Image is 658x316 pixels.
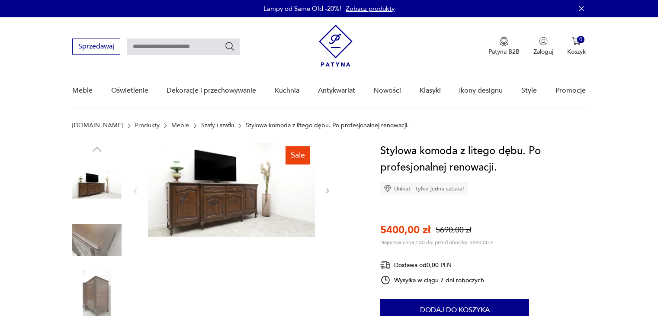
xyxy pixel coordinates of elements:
[72,160,122,210] img: Zdjęcie produktu Stylowa komoda z litego dębu. Po profesjonalnej renowacji.
[380,260,391,271] img: Ikona dostawy
[521,74,537,107] a: Style
[72,122,123,129] a: [DOMAIN_NAME]
[135,122,160,129] a: Produkty
[380,260,484,271] div: Dostawa od 0,00 PLN
[286,146,310,164] div: Sale
[373,74,401,107] a: Nowości
[533,48,553,56] p: Zaloguj
[572,37,581,45] img: Ikona koszyka
[380,223,430,237] p: 5400,00 zł
[72,216,122,265] img: Zdjęcie produktu Stylowa komoda z litego dębu. Po profesjonalnej renowacji.
[380,239,494,246] p: Najniższa cena z 30 dni przed obniżką: 5690,00 zł
[420,74,441,107] a: Klasyki
[539,37,548,45] img: Ikonka użytkownika
[225,41,235,52] button: Szukaj
[380,275,484,285] div: Wysyłka w ciągu 7 dni roboczych
[500,37,508,46] img: Ikona medalu
[488,37,520,56] button: Patyna B2B
[577,36,584,43] div: 0
[436,225,471,235] p: 5690,00 zł
[72,74,93,107] a: Meble
[171,122,189,129] a: Meble
[72,44,120,50] a: Sprzedawaj
[567,48,586,56] p: Koszyk
[318,74,355,107] a: Antykwariat
[459,74,503,107] a: Ikony designu
[488,48,520,56] p: Patyna B2B
[567,37,586,56] button: 0Koszyk
[111,74,148,107] a: Oświetlenie
[346,4,395,13] a: Zobacz produkty
[275,74,299,107] a: Kuchnia
[148,143,315,237] img: Zdjęcie produktu Stylowa komoda z litego dębu. Po profesjonalnej renowacji.
[201,122,234,129] a: Szafy i szafki
[167,74,256,107] a: Dekoracje i przechowywanie
[488,37,520,56] a: Ikona medaluPatyna B2B
[380,182,468,195] div: Unikat - tylko jedna sztuka!
[263,4,341,13] p: Lampy od Same Old -20%!
[319,25,353,67] img: Patyna - sklep z meblami i dekoracjami vintage
[384,185,392,193] img: Ikona diamentu
[555,74,586,107] a: Promocje
[533,37,553,56] button: Zaloguj
[72,39,120,55] button: Sprzedawaj
[246,122,409,129] p: Stylowa komoda z litego dębu. Po profesjonalnej renowacji.
[380,143,586,176] h1: Stylowa komoda z litego dębu. Po profesjonalnej renowacji.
